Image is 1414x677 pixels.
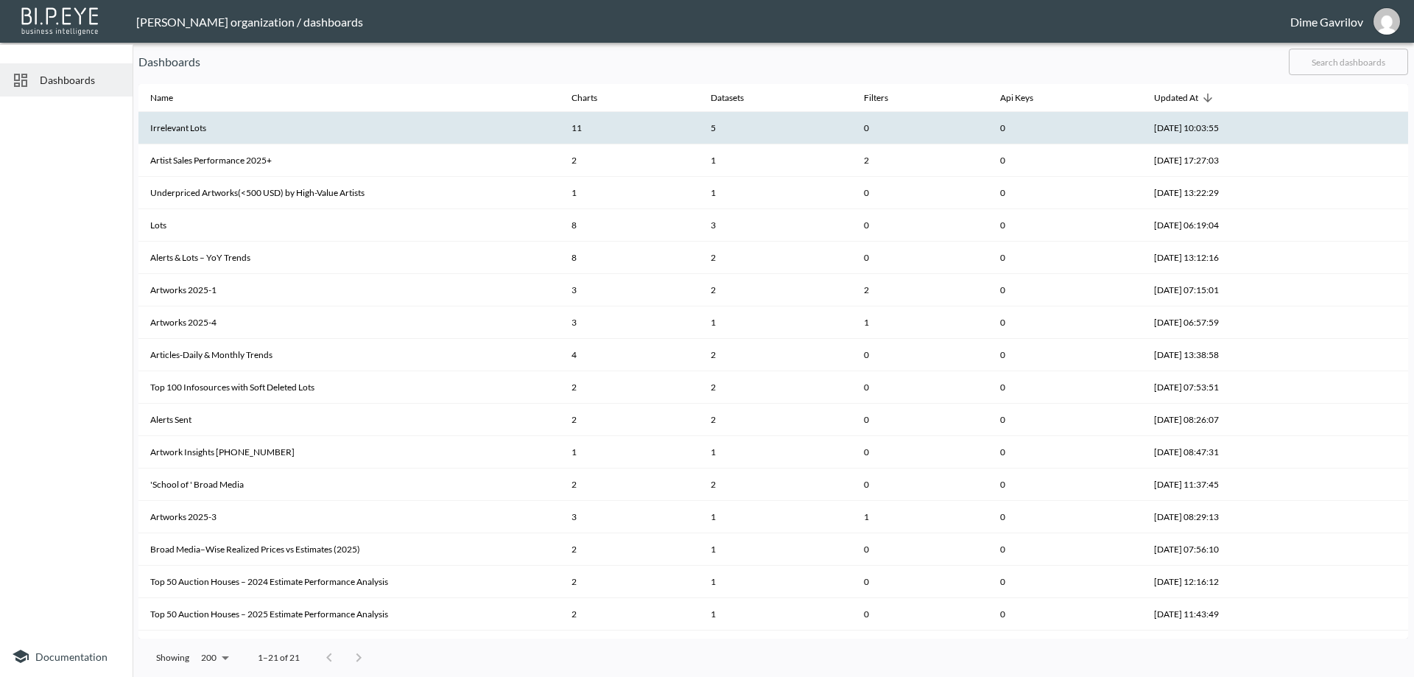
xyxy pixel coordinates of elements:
[150,89,192,107] span: Name
[258,651,300,664] p: 1–21 of 21
[1142,371,1321,404] th: 2025-08-13, 07:53:51
[560,371,699,404] th: 2
[138,598,560,631] th: Top 50 Auction Houses – 2025 Estimate Performance Analysis
[988,404,1142,436] th: 0
[138,436,560,469] th: Artwork Insights 2023-2025-3
[988,209,1142,242] th: 0
[560,209,699,242] th: 8
[699,177,853,209] th: {"type":"div","key":null,"ref":null,"props":{"children":1},"_owner":null}
[699,501,853,533] th: {"type":"div","key":null,"ref":null,"props":{"children":1},"_owner":null}
[1142,209,1321,242] th: 2025-08-22, 06:19:04
[138,631,560,663] th: Top medium text by Artwork Count
[988,339,1142,371] th: 0
[988,533,1142,566] th: 0
[711,89,763,107] span: Datasets
[1142,598,1321,631] th: 2025-08-04, 11:43:49
[1321,598,1408,631] th: {"key":null,"ref":null,"props":{},"_owner":null}
[852,371,988,404] th: 0
[150,89,173,107] div: Name
[138,53,1277,71] p: Dashboards
[699,469,853,501] th: {"type":"div","key":null,"ref":null,"props":{"children":2},"_owner":null}
[864,89,907,107] span: Filters
[864,89,888,107] div: Filters
[711,219,841,231] div: 3
[852,306,988,339] th: 1
[560,339,699,371] th: 4
[156,651,189,664] p: Showing
[1321,436,1408,469] th: {"key":null,"ref":null,"props":{},"_owner":null}
[1321,404,1408,436] th: {"key":null,"ref":null,"props":{},"_owner":null}
[699,306,853,339] th: {"type":"div","key":null,"ref":null,"props":{"children":1},"_owner":null}
[138,371,560,404] th: Top 100 Infosources with Soft Deleted Lots
[571,89,616,107] span: Charts
[988,144,1142,177] th: 0
[711,122,841,134] div: 5
[852,209,988,242] th: 0
[1321,177,1408,209] th: {"key":null,"ref":null,"props":{},"_owner":null}
[560,274,699,306] th: 3
[852,339,988,371] th: 0
[1142,436,1321,469] th: 2025-08-08, 08:47:31
[136,15,1290,29] div: [PERSON_NAME] organization / dashboards
[988,598,1142,631] th: 0
[1142,533,1321,566] th: 2025-08-05, 07:56:10
[699,631,853,663] th: {"type":"div","key":null,"ref":null,"props":{"children":1},"_owner":null}
[560,436,699,469] th: 1
[711,381,841,393] div: 2
[852,242,988,274] th: 0
[1142,469,1321,501] th: 2025-08-05, 11:37:45
[711,154,841,166] div: 1
[711,284,841,296] div: 2
[1363,4,1410,39] button: dime@mutualart.com
[1000,89,1052,107] span: Api Keys
[560,533,699,566] th: 2
[699,144,853,177] th: {"type":"div","key":null,"ref":null,"props":{"children":1},"_owner":null}
[988,436,1142,469] th: 0
[560,177,699,209] th: 1
[1321,209,1408,242] th: {"key":null,"ref":null,"props":{},"_owner":null}
[560,242,699,274] th: 8
[1142,339,1321,371] th: 2025-08-14, 13:38:58
[699,209,853,242] th: {"type":"div","key":null,"ref":null,"props":{"children":3},"_owner":null}
[1290,15,1363,29] div: Dime Gavrilov
[35,650,108,663] span: Documentation
[1321,306,1408,339] th: {"key":null,"ref":null,"props":{},"_owner":null}
[711,413,841,426] div: 2
[699,598,853,631] th: {"type":"div","key":null,"ref":null,"props":{"children":1},"_owner":null}
[1321,631,1408,663] th: {"key":null,"ref":null,"props":{},"_owner":null}
[699,274,853,306] th: {"type":"div","key":null,"ref":null,"props":{"children":2},"_owner":null}
[988,112,1142,144] th: 0
[852,144,988,177] th: 2
[711,186,841,199] div: 1
[852,177,988,209] th: 0
[138,533,560,566] th: Broad Media–Wise Realized Prices vs Estimates (2025)
[852,469,988,501] th: 0
[1321,371,1408,404] th: {"key":null,"ref":null,"props":{},"_owner":null}
[138,404,560,436] th: Alerts Sent
[560,501,699,533] th: 3
[1154,89,1198,107] div: Updated At
[1142,242,1321,274] th: 2025-08-21, 13:12:16
[1321,501,1408,533] th: {"key":null,"ref":null,"props":{},"_owner":null}
[40,72,121,88] span: Dashboards
[1321,469,1408,501] th: {"key":null,"ref":null,"props":{},"_owner":null}
[138,112,560,144] th: Irrelevant Lots
[560,306,699,339] th: 3
[711,478,841,491] div: 2
[711,446,841,458] div: 1
[711,251,841,264] div: 2
[1321,339,1408,371] th: {"key":null,"ref":null,"props":{},"_owner":null}
[1142,404,1321,436] th: 2025-08-11, 08:26:07
[12,648,121,665] a: Documentation
[1142,566,1321,598] th: 2025-08-04, 12:16:12
[1142,144,1321,177] th: 2025-08-27, 17:27:03
[1321,242,1408,274] th: {"key":null,"ref":null,"props":{},"_owner":null}
[1289,43,1408,80] input: Search dashboards
[138,144,560,177] th: Artist Sales Performance 2025+
[988,371,1142,404] th: 0
[138,501,560,533] th: Artworks 2025-3
[1321,274,1408,306] th: {"key":null,"ref":null,"props":{},"_owner":null}
[1154,89,1217,107] span: Updated At
[138,566,560,598] th: Top 50 Auction Houses – 2024 Estimate Performance Analysis
[18,4,103,37] img: bipeye-logo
